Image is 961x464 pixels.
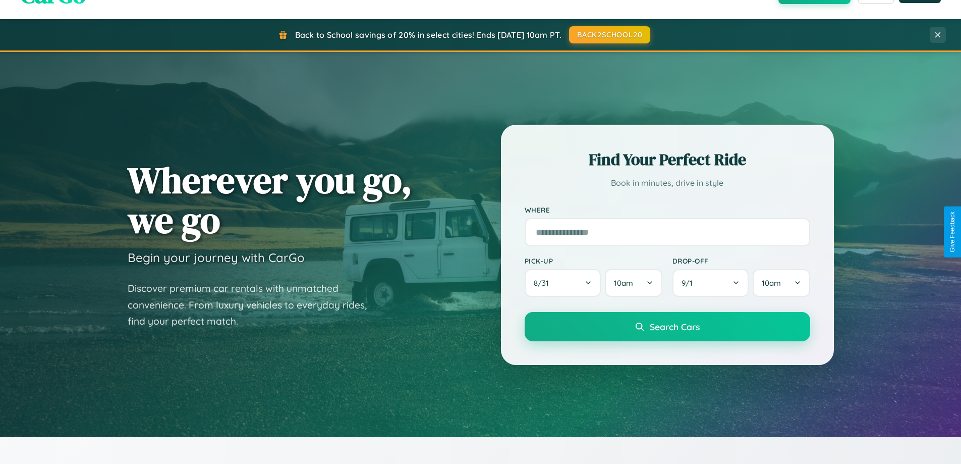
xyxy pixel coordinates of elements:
label: Drop-off [672,256,810,265]
span: 9 / 1 [682,278,698,288]
button: Search Cars [525,312,810,341]
span: 8 / 31 [534,278,554,288]
div: Give Feedback [949,212,956,252]
label: Where [525,205,810,214]
button: 10am [753,269,810,297]
span: 10am [762,278,781,288]
h3: Begin your journey with CarGo [128,250,305,265]
span: 10am [614,278,633,288]
button: 10am [605,269,662,297]
span: Back to School savings of 20% in select cities! Ends [DATE] 10am PT. [295,30,561,40]
h2: Find Your Perfect Ride [525,148,810,171]
span: Search Cars [650,321,700,332]
button: 9/1 [672,269,749,297]
h1: Wherever you go, we go [128,160,412,240]
p: Discover premium car rentals with unmatched convenience. From luxury vehicles to everyday rides, ... [128,280,380,330]
button: 8/31 [525,269,601,297]
button: BACK2SCHOOL20 [569,26,650,43]
p: Book in minutes, drive in style [525,176,810,190]
label: Pick-up [525,256,662,265]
